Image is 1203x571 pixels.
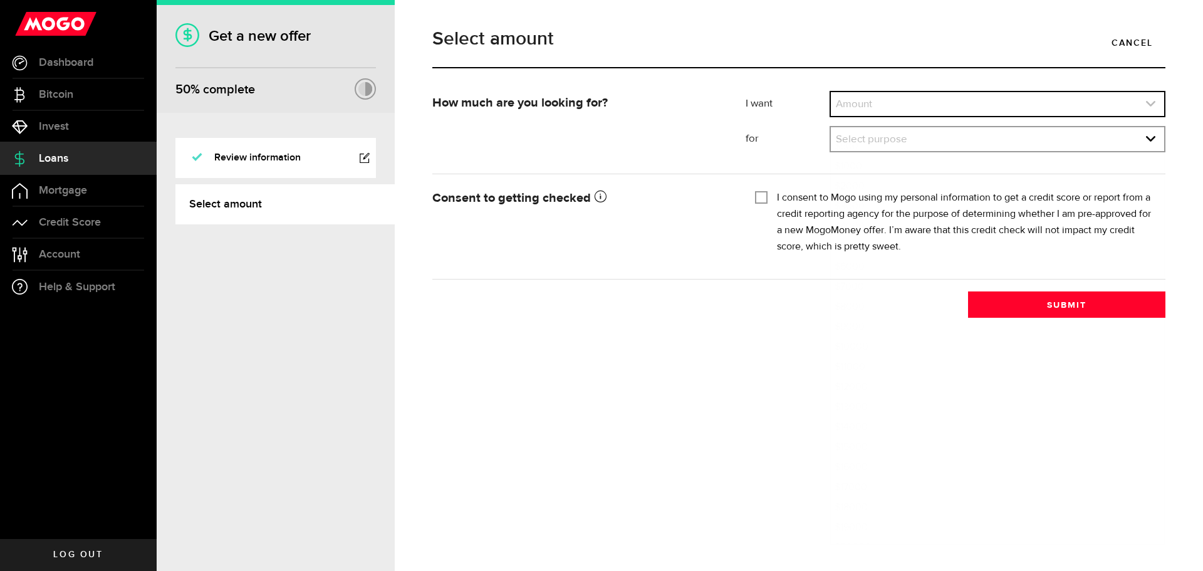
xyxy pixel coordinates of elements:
[175,184,395,224] a: Select amount
[39,249,80,260] span: Account
[755,190,768,202] input: I consent to Mogo using my personal information to get a credit score or report from a credit rep...
[39,281,115,293] span: Help & Support
[831,397,1164,417] li: $13000
[175,138,376,178] a: Review information
[831,357,1164,377] li: $11000
[831,498,1164,518] li: $18000
[831,337,1164,357] li: $10000
[831,117,1164,137] li: Amount
[831,297,1164,317] li: $8000
[175,78,255,101] div: % complete
[175,82,190,97] span: 50
[831,518,1164,538] li: $19000
[831,237,1164,257] li: $5000
[39,121,69,132] span: Invest
[53,550,103,559] span: Log out
[831,197,1164,217] li: $3000
[831,458,1164,478] li: $16000
[175,27,376,45] h1: Get a new offer
[831,478,1164,498] li: $17000
[1099,29,1165,56] a: Cancel
[39,185,87,196] span: Mortgage
[831,377,1164,397] li: $12000
[39,57,93,68] span: Dashboard
[746,97,830,112] label: I want
[39,153,68,164] span: Loans
[831,538,1164,558] li: $20000
[831,92,1164,116] a: expand select
[432,29,1165,48] h1: Select amount
[831,317,1164,337] li: $9000
[10,5,48,43] button: Open LiveChat chat widget
[831,417,1164,437] li: $14000
[746,132,830,147] label: for
[831,137,1164,157] li: $500
[831,437,1164,458] li: $15000
[831,217,1164,237] li: $4000
[831,277,1164,297] li: $7000
[39,217,101,228] span: Credit Score
[39,89,73,100] span: Bitcoin
[831,177,1164,197] li: $2000
[432,97,608,109] strong: How much are you looking for?
[432,192,607,204] strong: Consent to getting checked
[831,157,1164,177] li: $1000
[831,257,1164,277] li: $6000
[777,190,1156,255] label: I consent to Mogo using my personal information to get a credit score or report from a credit rep...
